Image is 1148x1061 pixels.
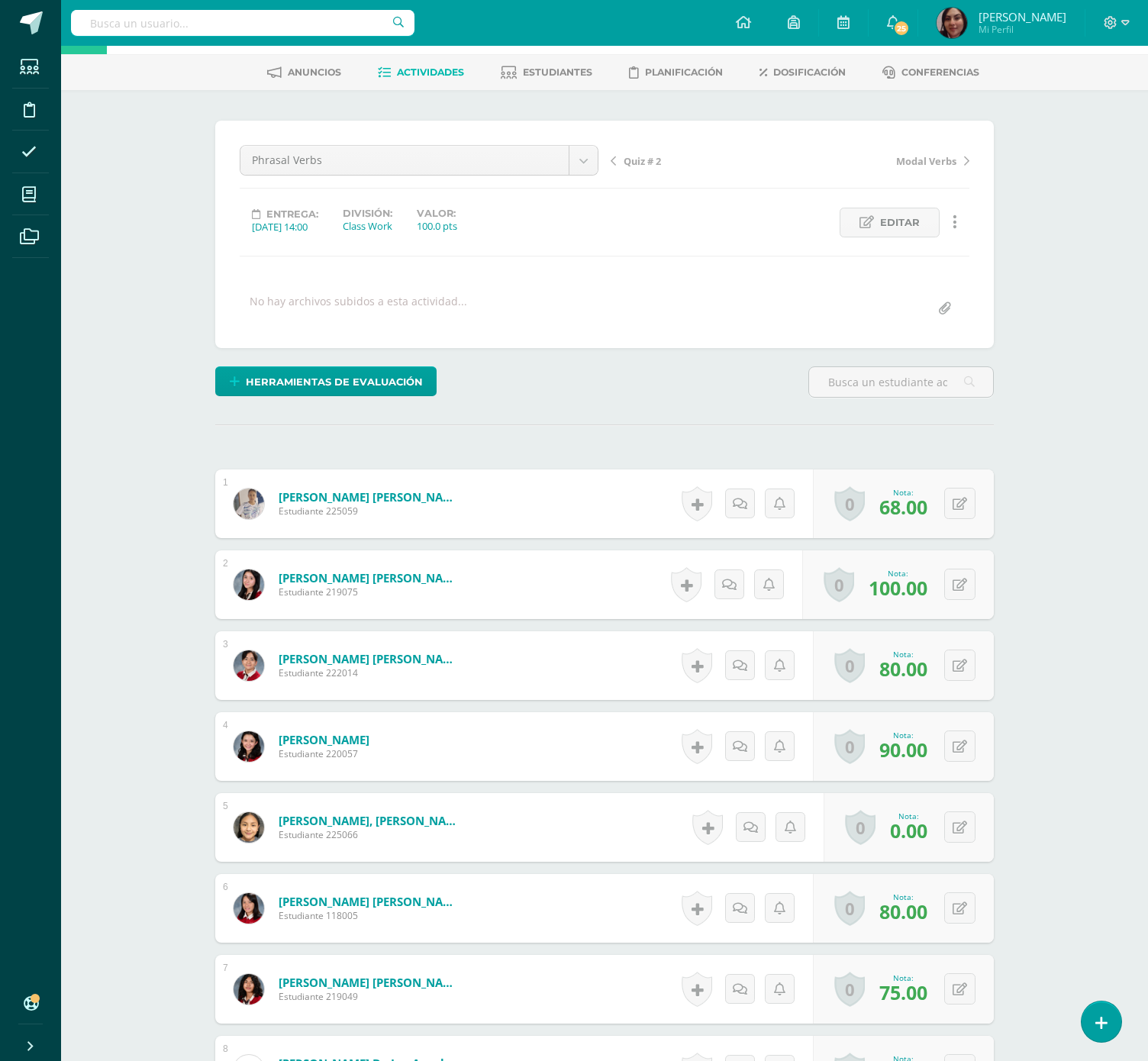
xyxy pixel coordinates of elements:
[645,66,723,78] span: Planificación
[773,66,846,78] span: Dosificación
[879,649,927,659] div: Nota:
[234,974,264,1005] img: 81aff82bb1e17bcd78a6a031af799f90.png
[234,650,264,681] img: ae9f5a914df5b1a3d50f7f016f2057c1.png
[279,585,462,598] span: Estudiante 219075
[879,656,927,682] span: 80.00
[869,575,927,601] span: 100.00
[629,60,723,85] a: Planificación
[901,66,979,78] span: Conferencias
[279,732,369,747] a: [PERSON_NAME]
[279,975,462,990] a: [PERSON_NAME] [PERSON_NAME]
[279,651,462,666] a: [PERSON_NAME] [PERSON_NAME]
[879,494,927,520] span: 68.00
[893,20,910,37] span: 25
[834,972,865,1007] a: 0
[759,60,846,85] a: Dosificación
[834,891,865,926] a: 0
[834,729,865,764] a: 0
[896,154,956,168] span: Modal Verbs
[279,570,462,585] a: [PERSON_NAME] [PERSON_NAME]
[343,219,392,233] div: Class Work
[279,505,462,518] span: Estudiante 225059
[879,972,927,983] div: Nota:
[834,648,865,683] a: 0
[343,208,392,219] label: División:
[824,567,854,602] a: 0
[417,208,457,219] label: Valor:
[279,894,462,909] a: [PERSON_NAME] [PERSON_NAME]
[501,60,592,85] a: Estudiantes
[215,366,437,396] a: Herramientas de evaluación
[234,812,264,843] img: bb90235e3bac033ed2dbe4384c791273.png
[879,730,927,740] div: Nota:
[879,979,927,1005] span: 75.00
[845,810,876,845] a: 0
[879,737,927,763] span: 90.00
[611,153,790,168] a: Quiz # 2
[279,813,462,828] a: [PERSON_NAME], [PERSON_NAME]
[266,208,318,220] span: Entrega:
[267,60,341,85] a: Anuncios
[890,811,927,821] div: Nota:
[879,892,927,902] div: Nota:
[882,60,979,85] a: Conferencias
[288,66,341,78] span: Anuncios
[279,909,462,922] span: Estudiante 118005
[523,66,592,78] span: Estudiantes
[279,666,462,679] span: Estudiante 222014
[234,489,264,519] img: 452c634f064bd80a2ec61e01c92e1b7f.png
[879,898,927,924] span: 80.00
[279,489,462,505] a: [PERSON_NAME] [PERSON_NAME]
[417,219,457,233] div: 100.0 pts
[234,731,264,762] img: f2b6f23a43aa0127fab8df3844399815.png
[937,8,967,38] img: 3843fb34685ba28fd29906e75e029183.png
[397,66,464,78] span: Actividades
[979,9,1066,24] span: [PERSON_NAME]
[880,208,920,237] span: Editar
[879,487,927,498] div: Nota:
[246,368,423,396] span: Herramientas de evaluación
[834,486,865,521] a: 0
[869,568,927,579] div: Nota:
[240,146,598,175] a: Phrasal Verbs
[252,146,557,175] span: Phrasal Verbs
[890,818,927,843] span: 0.00
[624,154,661,168] span: Quiz # 2
[809,367,993,397] input: Busca un estudiante aquí...
[71,10,414,36] input: Busca un usuario...
[979,23,1066,36] span: Mi Perfil
[790,153,969,168] a: Modal Verbs
[279,990,462,1003] span: Estudiante 219049
[234,893,264,924] img: 698be8e53ff5a8d2cb42f9b2bc2b99be.png
[234,569,264,600] img: ece3fd4f2e32e2212c8ccfc014093e8d.png
[252,220,318,234] div: [DATE] 14:00
[250,294,467,324] div: No hay archivos subidos a esta actividad...
[279,828,462,841] span: Estudiante 225066
[378,60,464,85] a: Actividades
[279,747,369,760] span: Estudiante 220057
